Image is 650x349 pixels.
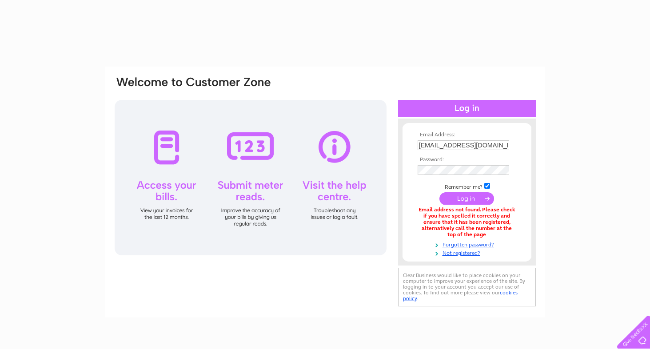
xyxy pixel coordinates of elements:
th: Email Address: [415,132,518,138]
th: Password: [415,157,518,163]
input: Submit [439,192,494,205]
a: Not registered? [418,248,518,257]
div: Email address not found. Please check if you have spelled it correctly and ensure that it has bee... [418,207,516,238]
a: cookies policy [403,290,518,301]
td: Remember me? [415,182,518,190]
a: Forgotten password? [418,240,518,248]
div: Clear Business would like to place cookies on your computer to improve your experience of the sit... [398,268,536,306]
